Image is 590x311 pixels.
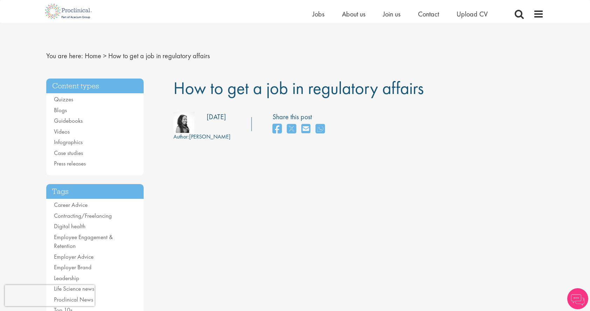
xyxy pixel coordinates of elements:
a: Videos [54,128,70,135]
a: breadcrumb link [85,51,101,60]
img: Chatbot [567,288,588,309]
iframe: reCAPTCHA [5,285,95,306]
a: Blogs [54,106,67,114]
a: Contact [418,9,439,19]
label: Share this post [273,112,328,122]
div: [PERSON_NAME] [173,133,231,141]
span: > [103,51,107,60]
a: About us [342,9,365,19]
a: Infographics [54,138,83,146]
a: Join us [383,9,400,19]
span: You are here: [46,51,83,60]
a: Quizzes [54,95,73,103]
a: share on whats app [316,122,325,137]
a: share on twitter [287,122,296,137]
a: Upload CV [457,9,488,19]
a: Career Advice [54,201,88,209]
a: Employer Brand [54,263,91,271]
span: How to get a job in regulatory affairs [173,77,424,99]
a: Digital health [54,222,85,230]
div: [DATE] [207,112,226,122]
a: Press releases [54,160,86,167]
a: Case studies [54,149,83,157]
h3: Content types [46,79,144,94]
a: share on email [301,122,310,137]
a: Guidebooks [54,117,83,124]
a: Contracting/Freelancing [54,212,112,219]
a: Leadership [54,274,79,282]
span: Author: [173,133,189,140]
span: How to get a job in regulatory affairs [108,51,210,60]
img: 383e1147-3b0e-4ab7-6ae9-08d7f17c413d [173,112,194,133]
a: Employee Engagement & Retention [54,233,113,250]
a: Jobs [313,9,324,19]
h3: Tags [46,184,144,199]
a: share on facebook [273,122,282,137]
a: Employer Advice [54,253,94,261]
